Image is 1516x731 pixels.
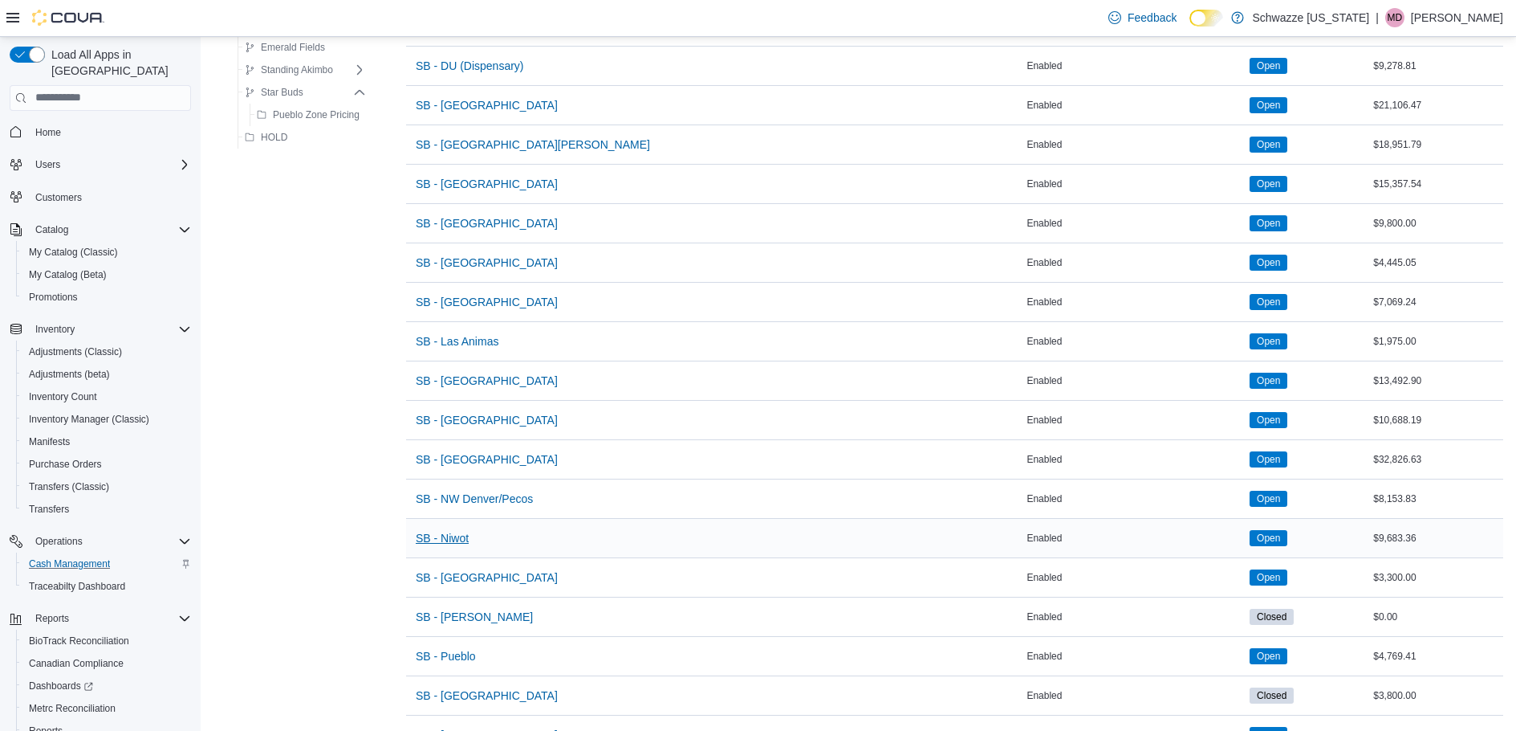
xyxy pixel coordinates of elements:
[1023,96,1246,115] div: Enabled
[1250,412,1287,428] span: Open
[1257,98,1280,112] span: Open
[35,223,68,236] span: Catalog
[1023,489,1246,508] div: Enabled
[29,557,110,570] span: Cash Management
[416,570,558,586] span: SB - [GEOGRAPHIC_DATA]
[238,127,294,146] button: HOLD
[416,491,533,507] span: SB - NW Denver/Pecos
[1385,8,1404,27] div: Matthew Dupuis
[1370,135,1503,154] div: $18,951.79
[1257,177,1280,191] span: Open
[29,532,191,551] span: Operations
[22,432,191,451] span: Manifests
[1102,2,1183,34] a: Feedback
[22,554,116,574] a: Cash Management
[29,532,89,551] button: Operations
[29,390,97,403] span: Inventory Count
[1257,59,1280,73] span: Open
[1250,137,1287,153] span: Open
[1250,58,1287,74] span: Open
[1023,647,1246,666] div: Enabled
[1257,492,1280,506] span: Open
[16,630,197,652] button: BioTrack Reconciliation
[1257,137,1280,152] span: Open
[409,168,564,200] button: SB - [GEOGRAPHIC_DATA]
[16,476,197,498] button: Transfers (Classic)
[1370,647,1503,666] div: $4,769.41
[238,37,331,56] button: Emerald Fields
[1370,529,1503,548] div: $9,683.36
[22,342,128,361] a: Adjustments (Classic)
[1257,334,1280,349] span: Open
[416,648,476,664] span: SB - Pueblo
[16,263,197,286] button: My Catalog (Beta)
[29,680,93,692] span: Dashboards
[35,191,82,204] span: Customers
[416,176,558,192] span: SB - [GEOGRAPHIC_DATA]
[416,97,558,113] span: SB - [GEOGRAPHIC_DATA]
[1257,216,1280,231] span: Open
[261,40,325,53] span: Emerald Fields
[238,82,310,101] button: Star Buds
[22,654,130,673] a: Canadian Compliance
[250,104,366,124] button: Pueblo Zone Pricing
[16,575,197,598] button: Traceabilty Dashboard
[45,47,191,79] span: Load All Apps in [GEOGRAPHIC_DATA]
[409,286,564,318] button: SB - [GEOGRAPHIC_DATA]
[1023,686,1246,705] div: Enabled
[261,85,303,98] span: Star Buds
[238,59,339,79] button: Standing Akimbo
[22,387,104,406] a: Inventory Count
[22,477,191,496] span: Transfers (Classic)
[1023,529,1246,548] div: Enabled
[29,345,122,358] span: Adjustments (Classic)
[1370,607,1503,627] div: $0.00
[409,601,539,633] button: SB - [PERSON_NAME]
[22,410,156,429] a: Inventory Manager (Classic)
[1370,410,1503,430] div: $10,688.19
[22,577,132,596] a: Traceabilty Dashboard
[29,657,124,670] span: Canadian Compliance
[22,500,75,519] a: Transfers
[1370,253,1503,272] div: $4,445.05
[1250,294,1287,310] span: Open
[1023,174,1246,194] div: Enabled
[3,218,197,241] button: Catalog
[16,341,197,363] button: Adjustments (Classic)
[16,363,197,386] button: Adjustments (beta)
[22,288,191,307] span: Promotions
[22,342,191,361] span: Adjustments (Classic)
[1250,451,1287,468] span: Open
[1250,373,1287,389] span: Open
[1023,253,1246,272] div: Enabled
[409,483,539,515] button: SB - NW Denver/Pecos
[1023,410,1246,430] div: Enabled
[29,187,191,207] span: Customers
[1370,214,1503,233] div: $9,800.00
[409,404,564,436] button: SB - [GEOGRAPHIC_DATA]
[22,699,122,718] a: Metrc Reconciliation
[1257,688,1286,703] span: Closed
[409,640,482,672] button: SB - Pueblo
[29,609,75,628] button: Reports
[1257,452,1280,467] span: Open
[1023,450,1246,469] div: Enabled
[409,680,564,712] button: SB - [GEOGRAPHIC_DATA]
[409,365,564,397] button: SB - [GEOGRAPHIC_DATA]
[29,458,102,471] span: Purchase Orders
[1257,255,1280,270] span: Open
[29,480,109,493] span: Transfers (Classic)
[29,702,116,715] span: Metrc Reconciliation
[22,654,191,673] span: Canadian Compliance
[29,122,191,142] span: Home
[29,291,78,304] span: Promotions
[16,241,197,263] button: My Catalog (Classic)
[409,207,564,239] button: SB - [GEOGRAPHIC_DATA]
[29,188,88,207] a: Customers
[22,455,191,474] span: Purchase Orders
[1370,371,1503,390] div: $13,492.90
[1370,686,1503,705] div: $3,800.00
[16,386,197,408] button: Inventory Count
[29,635,129,647] span: BioTrack Reconciliation
[1411,8,1503,27] p: [PERSON_NAME]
